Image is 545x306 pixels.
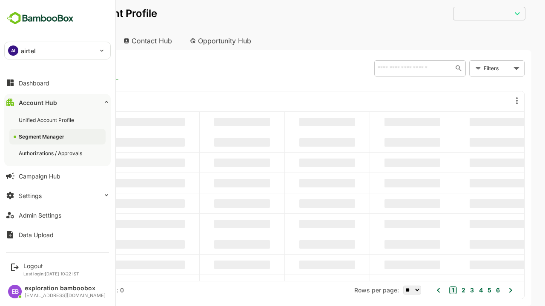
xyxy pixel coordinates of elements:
[19,173,60,180] div: Campaign Hub
[324,286,369,294] span: Rows per page:
[19,231,54,238] div: Data Upload
[26,286,94,294] div: Total Rows: -- | Rows: 0
[25,293,106,298] div: [EMAIL_ADDRESS][DOMAIN_NAME]
[419,286,427,294] button: 1
[454,64,481,73] div: Filters
[464,286,470,295] button: 6
[4,10,76,26] img: BambooboxFullLogoMark.5f36c76dfaba33ec1ec1367b70bb1252.svg
[8,285,22,298] div: EB
[14,8,127,19] p: Unified Account Profile
[8,45,18,56] div: AI
[19,192,42,199] div: Settings
[19,116,76,124] div: Unified Account Profile
[4,167,111,184] button: Campaign Hub
[19,133,66,140] div: Segment Manager
[19,79,49,87] div: Dashboard
[423,6,496,21] div: ​
[30,64,79,75] span: Known accounts you’ve identified to target - imported from CRM, Offline upload, or promoted from ...
[19,150,84,157] div: Authorizations / Approvals
[5,42,110,59] div: AIairtel
[21,46,36,55] p: airtel
[19,99,57,106] div: Account Hub
[430,286,436,295] button: 2
[447,286,453,295] button: 4
[4,207,111,224] button: Admin Settings
[14,31,83,50] div: Account Hub
[438,286,444,295] button: 3
[87,31,150,50] div: Contact Hub
[23,271,79,276] p: Last login: [DATE] 10:22 IST
[19,212,61,219] div: Admin Settings
[23,262,79,269] div: Logout
[4,187,111,204] button: Settings
[25,285,106,292] div: exploration bamboobox
[456,286,462,295] button: 5
[153,31,229,50] div: Opportunity Hub
[4,226,111,243] button: Data Upload
[4,94,111,111] button: Account Hub
[4,74,111,91] button: Dashboard
[453,59,495,77] div: Filters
